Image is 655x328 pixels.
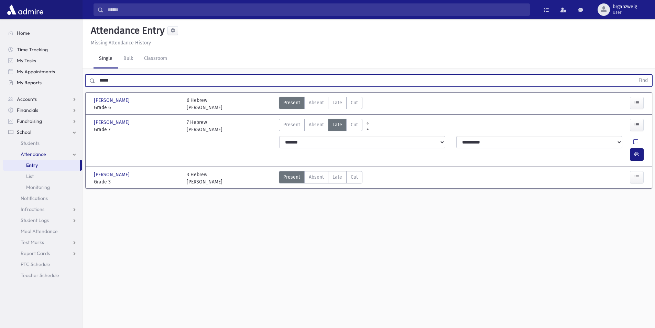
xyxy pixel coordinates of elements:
[17,129,31,135] span: School
[3,193,82,204] a: Notifications
[332,173,342,181] span: Late
[279,171,362,186] div: AttTypes
[94,119,131,126] span: [PERSON_NAME]
[332,99,342,106] span: Late
[279,97,362,111] div: AttTypes
[279,119,362,133] div: AttTypes
[21,261,50,267] span: PTC Schedule
[3,149,82,160] a: Attendance
[309,99,324,106] span: Absent
[3,127,82,138] a: School
[3,28,82,39] a: Home
[3,215,82,226] a: Student Logs
[26,184,50,190] span: Monitoring
[88,40,151,46] a: Missing Attendance History
[613,4,637,10] span: brganzweig
[187,171,222,186] div: 3 Hebrew [PERSON_NAME]
[3,160,80,171] a: Entry
[21,217,49,223] span: Student Logs
[17,57,36,64] span: My Tasks
[91,40,151,46] u: Missing Attendance History
[3,171,82,182] a: List
[94,171,131,178] span: [PERSON_NAME]
[3,105,82,116] a: Financials
[351,173,358,181] span: Cut
[26,173,34,179] span: List
[3,138,82,149] a: Students
[17,68,55,75] span: My Appointments
[103,3,530,16] input: Search
[283,173,300,181] span: Present
[3,248,82,259] a: Report Cards
[94,49,118,68] a: Single
[351,121,358,128] span: Cut
[3,94,82,105] a: Accounts
[21,195,48,201] span: Notifications
[21,140,40,146] span: Students
[21,272,59,278] span: Teacher Schedule
[309,173,324,181] span: Absent
[283,121,300,128] span: Present
[21,151,46,157] span: Attendance
[3,259,82,270] a: PTC Schedule
[3,270,82,281] a: Teacher Schedule
[309,121,324,128] span: Absent
[139,49,173,68] a: Classroom
[3,226,82,237] a: Meal Attendance
[17,46,48,53] span: Time Tracking
[21,206,44,212] span: Infractions
[3,116,82,127] a: Fundraising
[94,126,180,133] span: Grade 7
[26,162,38,168] span: Entry
[283,99,300,106] span: Present
[3,182,82,193] a: Monitoring
[88,25,165,36] h5: Attendance Entry
[94,104,180,111] span: Grade 6
[351,99,358,106] span: Cut
[17,80,42,86] span: My Reports
[3,77,82,88] a: My Reports
[6,3,45,17] img: AdmirePro
[613,10,637,15] span: User
[21,239,44,245] span: Test Marks
[3,237,82,248] a: Test Marks
[118,49,139,68] a: Bulk
[3,55,82,66] a: My Tasks
[94,178,180,186] span: Grade 3
[94,97,131,104] span: [PERSON_NAME]
[332,121,342,128] span: Late
[187,119,222,133] div: 7 Hebrew [PERSON_NAME]
[21,250,50,256] span: Report Cards
[17,30,30,36] span: Home
[3,204,82,215] a: Infractions
[187,97,222,111] div: 6 Hebrew [PERSON_NAME]
[17,96,37,102] span: Accounts
[17,118,42,124] span: Fundraising
[3,44,82,55] a: Time Tracking
[634,75,652,86] button: Find
[17,107,38,113] span: Financials
[21,228,58,234] span: Meal Attendance
[3,66,82,77] a: My Appointments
